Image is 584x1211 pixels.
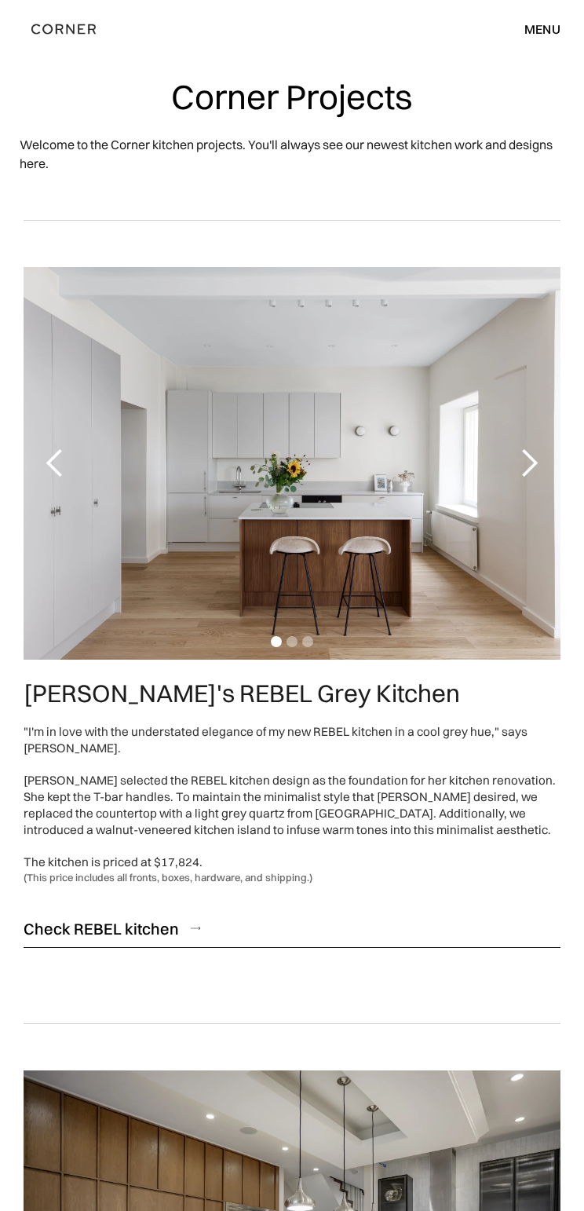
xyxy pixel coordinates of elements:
[524,23,560,35] div: menu
[24,267,86,660] div: previous slide
[24,19,205,39] a: home
[24,909,560,948] a: Check REBEL kitchen
[171,79,413,115] h1: Corner Projects
[24,267,560,660] div: 1 of 3
[24,918,179,939] div: Check REBEL kitchen
[271,636,282,647] div: Show slide 1 of 3
[498,267,560,660] div: next slide
[509,16,560,42] div: menu
[24,679,560,708] h2: [PERSON_NAME]'s REBEL Grey Kitchen
[287,636,297,647] div: Show slide 2 of 3
[302,636,313,647] div: Show slide 3 of 3
[24,267,560,660] div: carousel
[24,724,560,871] div: "I'm in love with the understated elegance of my new REBEL kitchen in a cool grey hue," says [PER...
[24,871,560,885] div: (This price includes all fronts, boxes, hardware, and shipping.)
[20,135,564,173] p: Welcome to the Corner kitchen projects. You'll always see our newest kitchen work and designs here.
